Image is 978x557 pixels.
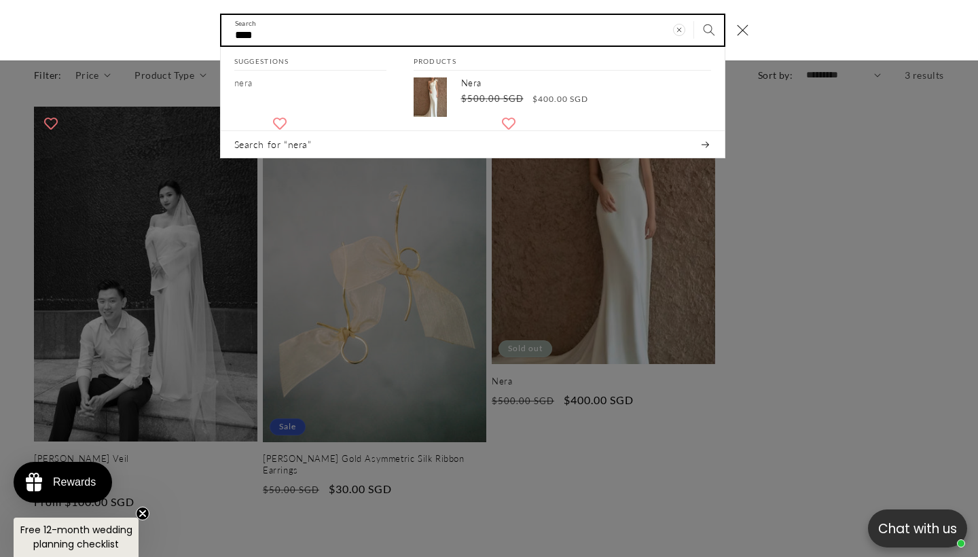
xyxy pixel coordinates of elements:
span: Free 12-month wedding planning checklist [20,523,132,551]
div: Free 12-month wedding planning checklistClose teaser [14,518,139,557]
p: Nera [461,78,711,90]
a: nera [221,71,400,96]
button: Close teaser [136,507,149,520]
a: Nera $500.00 SGD $400.00 SGD [400,71,725,124]
button: Add to wishlist [37,110,65,137]
img: Nera one-shoulder simple bridal gown | Bone and Grey Bridal [414,78,448,118]
span: $400.00 SGD [532,93,588,105]
span: Search for “nera” [234,138,312,151]
mark: nera [234,78,253,89]
button: Add to wishlist [266,110,293,137]
h2: Suggestions [234,47,386,71]
button: Search [694,15,724,45]
button: Close [728,16,758,46]
button: Clear search term [664,15,694,45]
h2: Products [414,47,711,71]
button: Open chatbox [868,509,967,547]
p: Chat with us [868,519,967,539]
s: $500.00 SGD [461,92,524,106]
div: Rewards [53,476,96,488]
p: nera [234,78,253,90]
button: Add to wishlist [495,110,522,137]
